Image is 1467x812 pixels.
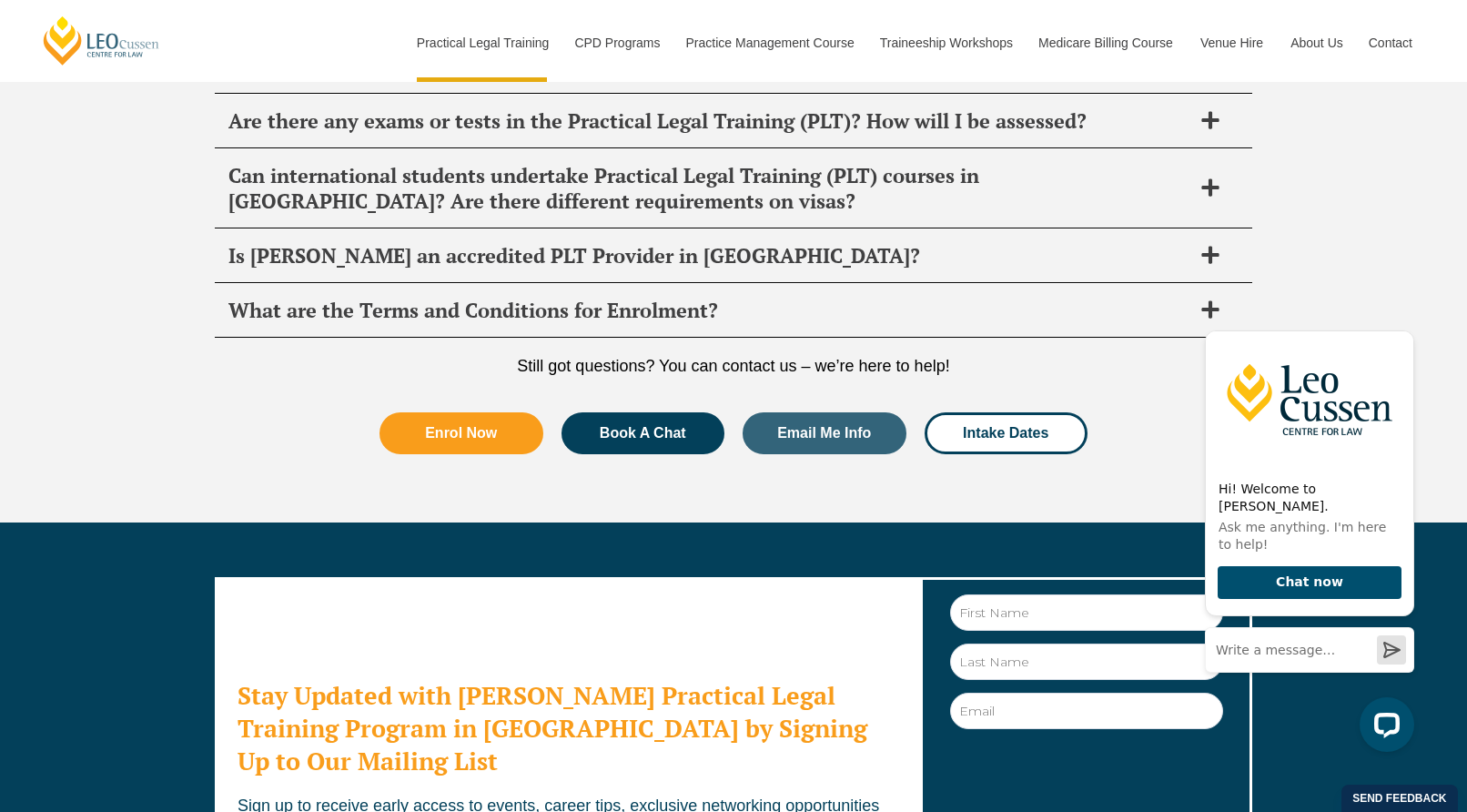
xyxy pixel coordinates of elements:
span: Email Me Info [777,426,871,441]
a: Venue Hire [1187,4,1277,82]
a: Contact [1355,4,1426,82]
a: CPD Programs [561,4,672,82]
iframe: LiveChat chat widget [1190,313,1421,766]
a: Practical Legal Training [403,4,562,82]
input: First Name [950,594,1223,631]
h2: Stay Updated with [PERSON_NAME] Practical Legal Training Program in [GEOGRAPHIC_DATA] by Signing ... [238,679,897,777]
a: Email Me Info [743,412,906,454]
span: Enrol Now [425,426,497,441]
span: Book A Chat [600,426,686,441]
a: Medicare Billing Course [1025,4,1187,82]
a: Intake Dates [925,412,1088,454]
input: Email [950,693,1223,729]
span: Intake Dates [963,426,1048,441]
a: Enrol Now [379,412,543,454]
span: Are there any exams or tests in the Practical Legal Training (PLT)? How will I be assessed? [228,108,1191,134]
a: Practice Management Course [673,4,866,82]
p: Still got questions? You can contact us – we’re here to help! [215,356,1252,376]
span: Is [PERSON_NAME] an accredited PLT Provider in [GEOGRAPHIC_DATA]? [228,243,1191,269]
span: Can international students undertake Practical Legal Training (PLT) courses in [GEOGRAPHIC_DATA]?... [228,163,1191,214]
span: What are the Terms and Conditions for Enrolment? [228,298,1191,323]
input: Last Name [950,644,1223,680]
a: About Us [1277,4,1355,82]
a: Book A Chat [562,412,725,454]
a: Traineeship Workshops [866,4,1025,82]
a: [PERSON_NAME] Centre for Law [41,15,162,66]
